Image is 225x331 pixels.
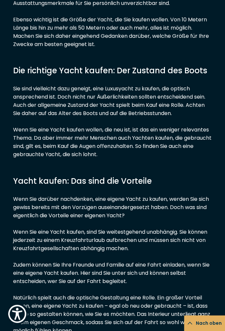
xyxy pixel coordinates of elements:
p: Zudem können Sie Ihre Freunde und Familie auf eine Fahrt einladen, wenn Sie eine eigene Yacht kau... [13,260,212,285]
button: Show Accessibility Preferences [7,303,28,324]
h3: Die richtige Yacht kaufen: Der Zustand des Boots [13,65,212,76]
p: Sie sind vielleicht dazu geneigt, eine Luxusyacht zu kaufen, die optisch ansprechend ist. Doch ni... [13,84,212,117]
p: Wenn Sie darüber nachdenken, eine eigene Yacht zu kaufen, werden Sie sich gewiss bereits mit den ... [13,195,212,219]
p: Ebenso wichtig ist die Größe der Yacht, die Sie kaufen wollen. Von 10 Metern Länge bis hin zu meh... [13,15,212,48]
p: Wenn Sie eine Yacht kaufen wollen, die neu ist, ist das ein weniger relevantes Thema. Da aber imm... [13,126,212,158]
button: Nach oben [184,315,225,331]
p: Wenn Sie eine Yacht kaufen, sind Sie weitestgehend unabhängig. Sie können jederzeit zu einem Kreu... [13,227,212,252]
h3: Yacht kaufen: Das sind die Vorteile [13,175,212,186]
